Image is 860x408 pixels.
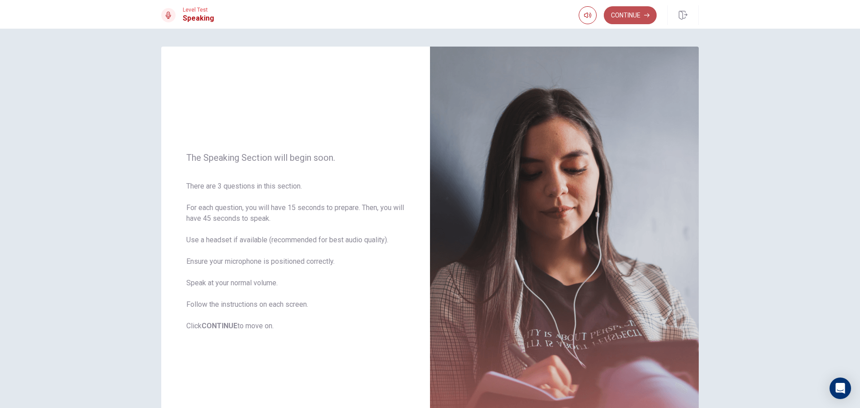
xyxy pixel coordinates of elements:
h1: Speaking [183,13,214,24]
span: The Speaking Section will begin soon. [186,152,405,163]
div: Open Intercom Messenger [830,378,851,399]
span: There are 3 questions in this section. For each question, you will have 15 seconds to prepare. Th... [186,181,405,331]
span: Level Test [183,7,214,13]
b: CONTINUE [202,322,237,330]
button: Continue [604,6,657,24]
